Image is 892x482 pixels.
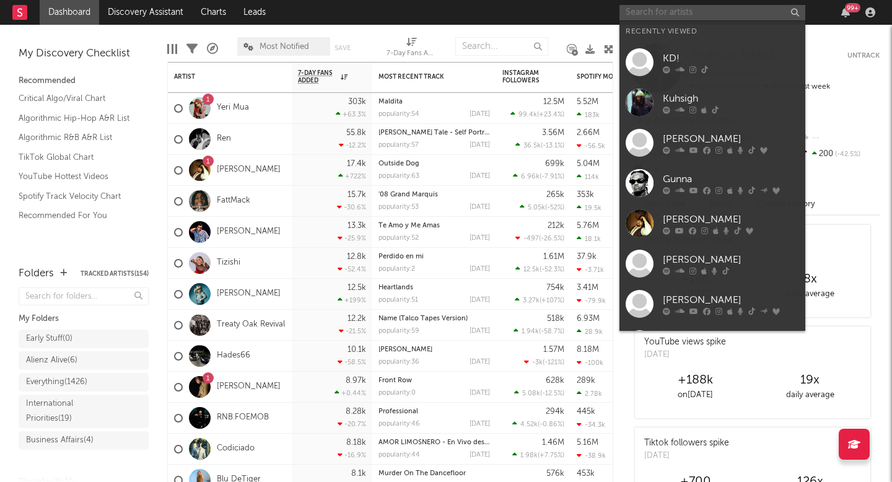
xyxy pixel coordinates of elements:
[470,328,490,335] div: [DATE]
[515,296,564,304] div: ( )
[663,51,799,66] div: KD!
[470,421,490,427] div: [DATE]
[547,315,564,323] div: 518k
[577,328,603,336] div: 28.9k
[546,408,564,416] div: 294k
[167,31,177,67] div: Edit Columns
[518,112,537,118] span: 99.4k
[547,204,562,211] span: -52 %
[753,388,867,403] div: daily average
[513,172,564,180] div: ( )
[217,227,281,237] a: [PERSON_NAME]
[338,265,366,273] div: -52.4 %
[336,110,366,118] div: +63.3 %
[378,359,419,366] div: popularity: 36
[338,172,366,180] div: +722 %
[541,297,562,304] span: +107 %
[545,160,564,168] div: 699k
[378,470,490,477] div: Murder On The Dancefloor
[378,160,419,167] a: Outside Dog
[19,131,136,144] a: Algorithmic R&B A&R List
[577,408,595,416] div: 445k
[378,129,492,136] a: [PERSON_NAME] Tale - Self Portrait
[348,346,366,354] div: 10.1k
[378,99,490,105] div: Maldita
[523,142,541,149] span: 36.5k
[619,324,805,364] a: [PERSON_NAME]
[339,141,366,149] div: -12.2 %
[540,421,562,428] span: -0.86 %
[339,327,366,335] div: -21.5 %
[512,420,564,428] div: ( )
[338,234,366,242] div: -25.9 %
[577,98,598,106] div: 5.52M
[337,203,366,211] div: -30.6 %
[546,191,564,199] div: 265k
[378,191,438,198] a: '08 Grand Marquis
[522,328,539,335] span: 1.94k
[217,382,281,392] a: [PERSON_NAME]
[348,284,366,292] div: 12.5k
[663,292,799,307] div: [PERSON_NAME]
[378,204,419,211] div: popularity: 53
[26,433,94,448] div: Business Affairs ( 4 )
[663,212,799,227] div: [PERSON_NAME]
[470,359,490,366] div: [DATE]
[833,151,860,158] span: -42.5 %
[347,160,366,168] div: 17.4k
[522,390,540,397] span: 5.08k
[797,130,880,146] div: --
[19,330,149,348] a: Early Stuff(0)
[351,470,366,478] div: 8.1k
[81,271,149,277] button: Tracked Artists(154)
[638,388,753,403] div: on [DATE]
[338,358,366,366] div: -58.5 %
[378,328,419,335] div: popularity: 59
[638,373,753,388] div: +188k
[520,421,538,428] span: 4.52k
[334,389,366,397] div: +0.44 %
[338,420,366,428] div: -20.7 %
[577,160,600,168] div: 5.04M
[542,439,564,447] div: 1.46M
[19,92,136,105] a: Critical Algo/Viral Chart
[378,253,424,260] a: Perdido en mi
[378,439,564,446] a: AMOR LIMOSNERO - En Vivo desde [GEOGRAPHIC_DATA]
[378,253,490,260] div: Perdido en mi
[19,431,149,450] a: Business Affairs(4)
[577,142,605,150] div: -56.5k
[577,439,598,447] div: 5.16M
[378,421,420,427] div: popularity: 46
[470,173,490,180] div: [DATE]
[19,373,149,392] a: Everything(1426)
[378,235,419,242] div: popularity: 52
[26,331,72,346] div: Early Stuff ( 0 )
[217,351,250,361] a: Hades66
[19,112,136,125] a: Algorithmic Hip-Hop A&R List
[753,373,867,388] div: 19 x
[470,390,490,397] div: [DATE]
[542,390,562,397] span: -12.5 %
[19,46,149,61] div: My Discovery Checklist
[378,284,413,291] a: Heartlands
[577,421,605,429] div: -34.3k
[520,452,538,459] span: 1.98k
[378,222,490,229] div: Te Amo y Me Amas
[845,3,860,12] div: 99 +
[577,390,602,398] div: 2.78k
[334,45,351,51] button: Save
[207,31,218,67] div: A&R Pipeline
[577,222,599,230] div: 5.76M
[260,43,309,51] span: Most Notified
[663,131,799,146] div: [PERSON_NAME]
[378,284,490,291] div: Heartlands
[577,253,597,261] div: 37.9k
[753,272,867,287] div: 8 x
[387,46,436,61] div: 7-Day Fans Added (7-Day Fans Added)
[577,470,595,478] div: 453k
[470,235,490,242] div: [DATE]
[543,253,564,261] div: 1.61M
[217,289,281,299] a: [PERSON_NAME]
[19,74,149,89] div: Recommended
[577,235,601,243] div: 18.1k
